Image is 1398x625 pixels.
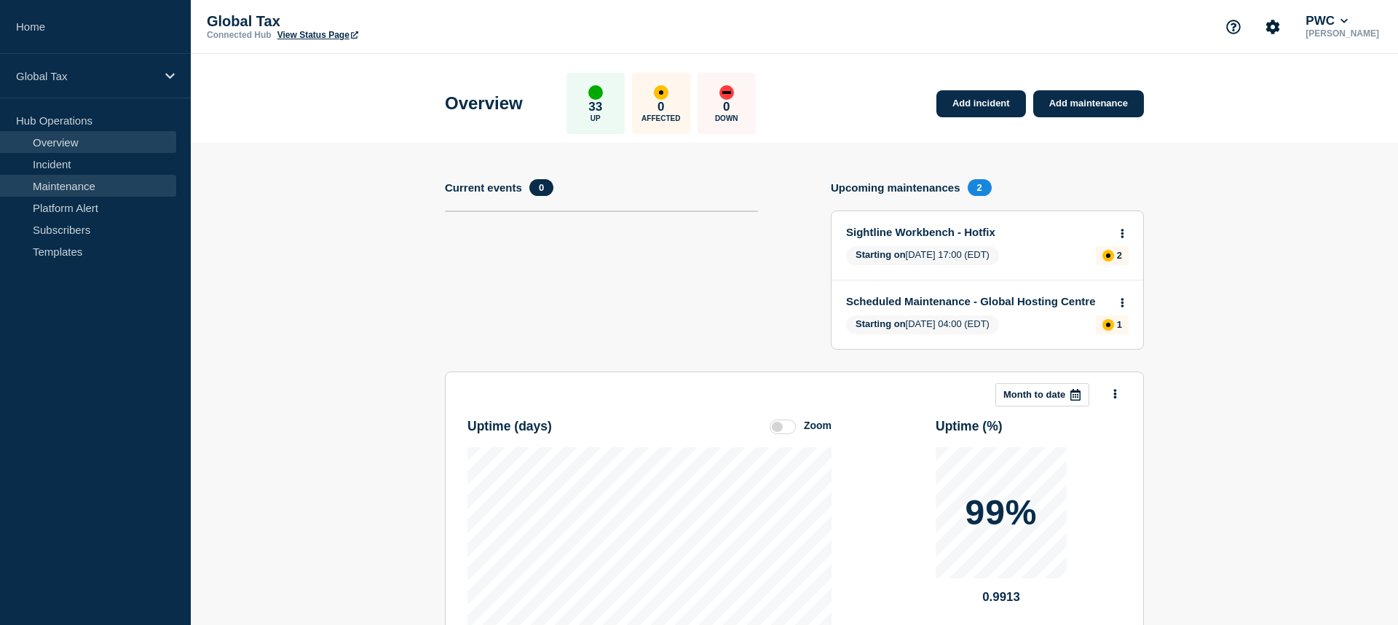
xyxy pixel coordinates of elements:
div: affected [1102,319,1114,331]
a: Add incident [936,90,1026,117]
p: 0.9913 [936,590,1067,605]
span: [DATE] 04:00 (EDT) [846,315,999,334]
span: 0 [529,179,553,196]
p: Month to date [1003,389,1065,400]
h4: Current events [445,181,522,194]
p: Global Tax [207,13,498,30]
div: down [719,85,734,100]
div: affected [654,85,668,100]
p: [PERSON_NAME] [1303,28,1382,39]
h3: Uptime ( days ) [467,419,552,434]
span: Starting on [856,249,906,260]
p: Global Tax [16,70,156,82]
a: Sightline Workbench - Hotfix [846,226,1109,238]
a: Add maintenance [1033,90,1144,117]
button: Support [1218,12,1249,42]
a: Scheduled Maintenance - Global Hosting Centre [846,295,1109,307]
span: 2 [968,179,992,196]
p: 33 [588,100,602,114]
p: 1 [1117,319,1122,330]
p: Up [591,114,601,122]
button: Account settings [1257,12,1288,42]
button: Month to date [995,383,1089,406]
div: up [588,85,603,100]
p: 2 [1117,250,1122,261]
div: affected [1102,250,1114,262]
h1: Overview [445,93,523,114]
h4: Upcoming maintenances [831,181,960,194]
button: PWC [1303,14,1351,28]
a: View Status Page [277,30,358,40]
div: Zoom [804,420,832,431]
p: 0 [723,100,730,114]
span: [DATE] 17:00 (EDT) [846,246,999,265]
p: Down [715,114,738,122]
p: Affected [641,114,680,122]
h3: Uptime ( % ) [936,419,1003,434]
p: 0 [657,100,664,114]
p: 99% [965,495,1037,530]
p: Connected Hub [207,30,272,40]
span: Starting on [856,318,906,329]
